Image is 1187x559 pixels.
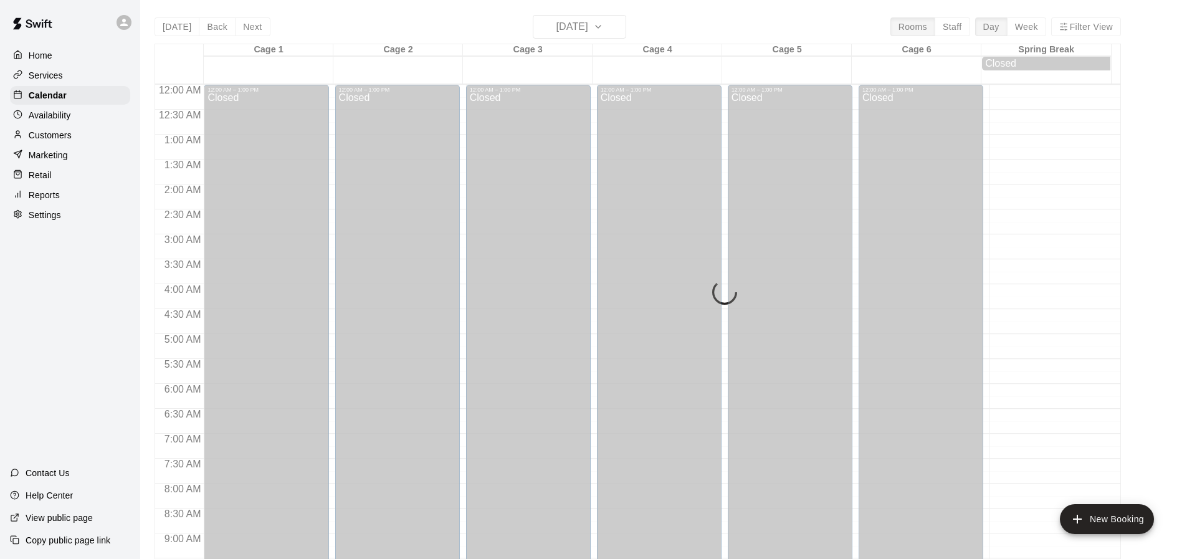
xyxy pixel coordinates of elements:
[29,169,52,181] p: Retail
[601,87,718,93] div: 12:00 AM – 1:00 PM
[1060,504,1154,534] button: add
[981,44,1111,56] div: Spring Break
[10,126,130,145] a: Customers
[161,184,204,195] span: 2:00 AM
[10,66,130,85] a: Services
[161,509,204,519] span: 8:30 AM
[10,146,130,165] a: Marketing
[26,467,70,479] p: Contact Us
[862,87,980,93] div: 12:00 AM – 1:00 PM
[29,209,61,221] p: Settings
[204,44,333,56] div: Cage 1
[26,489,73,502] p: Help Center
[10,86,130,105] a: Calendar
[161,484,204,494] span: 8:00 AM
[333,44,463,56] div: Cage 2
[161,135,204,145] span: 1:00 AM
[985,58,1107,69] div: Closed
[161,533,204,544] span: 9:00 AM
[463,44,593,56] div: Cage 3
[161,384,204,394] span: 6:00 AM
[26,534,110,547] p: Copy public page link
[161,309,204,320] span: 4:30 AM
[161,334,204,345] span: 5:00 AM
[161,409,204,419] span: 6:30 AM
[207,87,325,93] div: 12:00 AM – 1:00 PM
[29,69,63,82] p: Services
[10,206,130,224] a: Settings
[29,89,67,102] p: Calendar
[10,106,130,125] a: Availability
[161,160,204,170] span: 1:30 AM
[161,259,204,270] span: 3:30 AM
[852,44,981,56] div: Cage 6
[339,87,456,93] div: 12:00 AM – 1:00 PM
[156,85,204,95] span: 12:00 AM
[29,109,71,122] p: Availability
[161,234,204,245] span: 3:00 AM
[29,129,72,141] p: Customers
[593,44,722,56] div: Cage 4
[29,149,68,161] p: Marketing
[29,189,60,201] p: Reports
[161,434,204,444] span: 7:00 AM
[470,87,587,93] div: 12:00 AM – 1:00 PM
[161,459,204,469] span: 7:30 AM
[10,186,130,204] a: Reports
[161,284,204,295] span: 4:00 AM
[161,359,204,370] span: 5:30 AM
[29,49,52,62] p: Home
[26,512,93,524] p: View public page
[10,166,130,184] a: Retail
[156,110,204,120] span: 12:30 AM
[732,87,849,93] div: 12:00 AM – 1:00 PM
[10,46,130,65] a: Home
[161,209,204,220] span: 2:30 AM
[722,44,852,56] div: Cage 5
